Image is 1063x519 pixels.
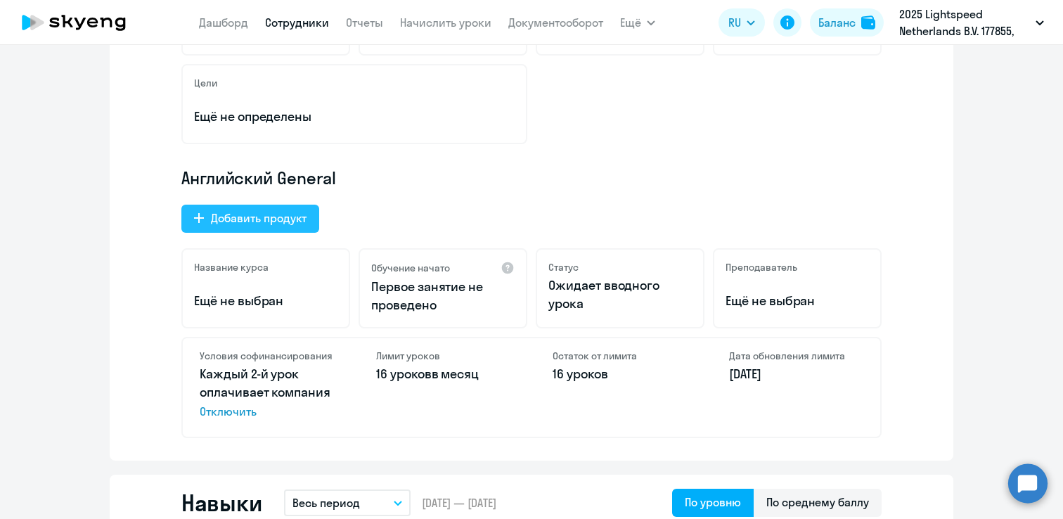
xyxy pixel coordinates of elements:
button: RU [719,8,765,37]
p: Ещё не выбран [194,292,337,310]
h5: Обучение начато [371,262,450,274]
button: Балансbalance [810,8,884,37]
h4: Остаток от лимита [553,350,687,362]
button: 2025 Lightspeed Netherlands B.V. 177855, [GEOGRAPHIC_DATA], ООО [892,6,1051,39]
p: Ещё не выбран [726,292,869,310]
button: Ещё [620,8,655,37]
a: Дашборд [199,15,248,30]
a: Отчеты [346,15,383,30]
span: 16 уроков [553,366,608,382]
img: balance [861,15,875,30]
p: Каждый 2-й урок оплачивает компания [200,365,334,420]
a: Документооборот [508,15,603,30]
div: По уровню [685,494,741,511]
p: в месяц [376,365,510,383]
h5: Статус [548,261,579,274]
p: Первое занятие не проведено [371,278,515,314]
span: Английский General [181,167,336,189]
p: Ещё не определены [194,108,515,126]
span: Ещё [620,14,641,31]
button: Весь период [284,489,411,516]
p: Ожидает вводного урока [548,276,692,313]
span: Отключить [200,403,334,420]
h5: Название курса [194,261,269,274]
h5: Цели [194,77,217,89]
a: Начислить уроки [400,15,491,30]
h2: Навыки [181,489,262,517]
h4: Лимит уроков [376,350,510,362]
div: По среднему баллу [766,494,869,511]
span: [DATE] — [DATE] [422,495,496,511]
button: Добавить продукт [181,205,319,233]
h5: Преподаватель [726,261,797,274]
p: [DATE] [729,365,863,383]
p: Весь период [292,494,360,511]
h4: Дата обновления лимита [729,350,863,362]
p: 2025 Lightspeed Netherlands B.V. 177855, [GEOGRAPHIC_DATA], ООО [899,6,1030,39]
span: 16 уроков [376,366,432,382]
div: Добавить продукт [211,210,307,226]
span: RU [728,14,741,31]
div: Баланс [818,14,856,31]
a: Сотрудники [265,15,329,30]
h4: Условия софинансирования [200,350,334,362]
